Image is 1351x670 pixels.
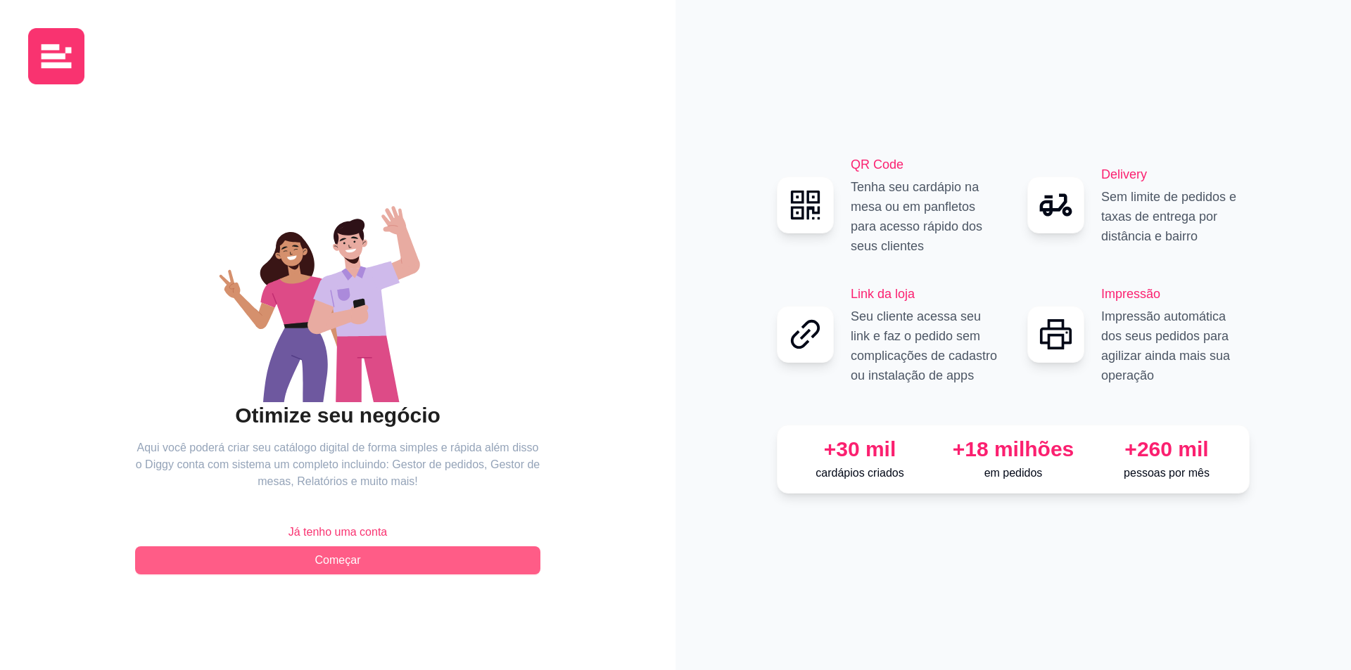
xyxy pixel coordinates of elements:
[851,177,999,256] p: Tenha seu cardápio na mesa ou em panfletos para acesso rápido dos seus clientes
[288,524,388,541] span: Já tenho uma conta
[135,546,540,574] button: Começar
[1096,465,1238,482] p: pessoas por mês
[942,465,1084,482] p: em pedidos
[851,284,999,304] h2: Link da loja
[851,307,999,385] p: Seu cliente acessa seu link e faz o pedido sem complicações de cadastro ou instalação de apps
[135,191,540,402] div: animation
[135,402,540,429] h2: Otimize seu negócio
[1101,187,1250,246] p: Sem limite de pedidos e taxas de entrega por distância e bairro
[1101,284,1250,304] h2: Impressão
[1096,437,1238,462] div: +260 mil
[789,465,931,482] p: cardápios criados
[942,437,1084,462] div: +18 milhões
[1101,165,1250,184] h2: Delivery
[315,552,361,569] span: Começar
[851,155,999,174] h2: QR Code
[28,28,84,84] img: logo
[135,518,540,546] button: Já tenho uma conta
[1101,307,1250,385] p: Impressão automática dos seus pedidos para agilizar ainda mais sua operação
[135,439,540,490] article: Aqui você poderá criar seu catálogo digital de forma simples e rápida além disso o Diggy conta co...
[789,437,931,462] div: +30 mil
